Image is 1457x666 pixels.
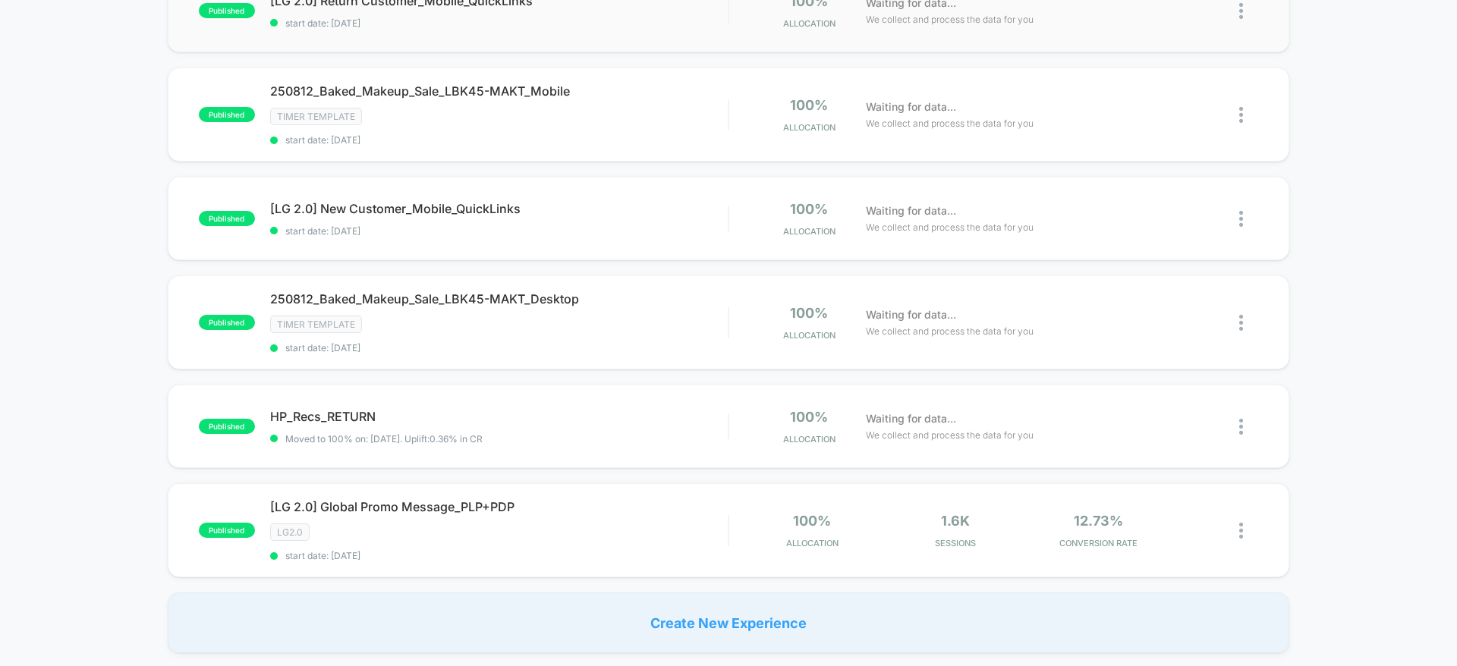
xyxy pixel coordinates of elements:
[270,225,728,237] span: start date: [DATE]
[941,513,970,529] span: 1.6k
[866,99,956,115] span: Waiting for data...
[199,107,255,122] span: published
[866,428,1034,442] span: We collect and process the data for you
[783,122,835,133] span: Allocation
[866,12,1034,27] span: We collect and process the data for you
[199,419,255,434] span: published
[270,550,728,561] span: start date: [DATE]
[270,17,728,29] span: start date: [DATE]
[866,324,1034,338] span: We collect and process the data for you
[783,330,835,341] span: Allocation
[888,538,1024,548] span: Sessions
[866,410,956,427] span: Waiting for data...
[1239,419,1243,435] img: close
[790,409,828,425] span: 100%
[1239,3,1243,19] img: close
[786,538,839,548] span: Allocation
[199,211,255,226] span: published
[866,116,1034,130] span: We collect and process the data for you
[783,226,835,237] span: Allocation
[783,434,835,445] span: Allocation
[199,523,255,538] span: published
[270,342,728,353] span: start date: [DATE]
[270,409,728,424] span: HP_Recs_RETURN
[1074,513,1123,529] span: 12.73%
[1239,107,1243,123] img: close
[270,499,728,514] span: [LG 2.0] Global Promo Message_PLP+PDP
[270,291,728,306] span: 250812_Baked_Makeup_Sale_LBK45-MAKT_Desktop
[270,201,728,216] span: [LG 2.0] New Customer_Mobile_QuickLinks
[168,592,1289,653] div: Create New Experience
[866,306,956,323] span: Waiting for data...
[1031,538,1166,548] span: CONVERSION RATE
[270,108,362,125] span: timer template
[793,513,831,529] span: 100%
[1239,211,1243,227] img: close
[1239,315,1243,331] img: close
[199,3,255,18] span: published
[790,305,828,321] span: 100%
[199,315,255,330] span: published
[783,18,835,29] span: Allocation
[866,203,956,219] span: Waiting for data...
[285,433,483,445] span: Moved to 100% on: [DATE] . Uplift: 0.36% in CR
[866,220,1034,234] span: We collect and process the data for you
[790,201,828,217] span: 100%
[1239,523,1243,539] img: close
[270,523,310,541] span: LG2.0
[790,97,828,113] span: 100%
[270,134,728,146] span: start date: [DATE]
[270,83,728,99] span: 250812_Baked_Makeup_Sale_LBK45-MAKT_Mobile
[270,316,362,333] span: timer template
